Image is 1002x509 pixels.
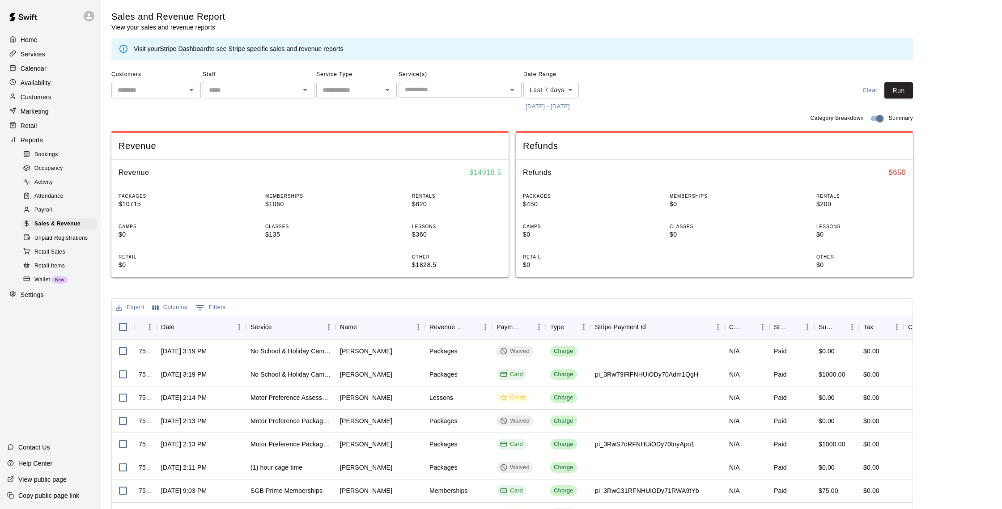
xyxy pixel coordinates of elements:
a: Activity [21,176,101,190]
h6: Refunds [523,167,552,178]
p: Settings [21,290,44,299]
button: Open [299,84,311,96]
div: Paid [774,440,787,449]
div: Paid [774,370,787,379]
div: $1000.00 [819,370,845,379]
p: Retail [21,121,37,130]
div: $0.00 [863,486,879,495]
div: $0.00 [863,463,879,472]
p: Availability [21,78,51,87]
p: OTHER [412,254,501,260]
span: Occupancy [34,164,63,173]
div: Nick Althouse [340,416,392,425]
a: Stripe Dashboard [160,45,209,52]
div: Nick Althouse [340,393,392,402]
div: N/A [729,416,740,425]
div: Service [246,314,335,339]
span: Staff [203,68,314,82]
button: Sort [357,321,369,333]
p: RETAIL [119,254,208,260]
span: New [51,277,68,282]
p: CLASSES [265,223,355,230]
p: $820 [412,199,501,209]
div: Stripe Payment Id [595,314,646,339]
div: Aug 15, 2025, 3:19 PM [161,347,207,356]
button: Menu [143,320,157,334]
span: Refunds [523,140,906,152]
div: Motor Preference Package 10 [250,416,331,425]
a: Unpaid Registrations [21,231,101,245]
div: Packages [429,370,458,379]
div: Services [7,47,93,61]
p: CAMPS [119,223,208,230]
p: $0 [523,260,612,270]
div: Charge [554,394,573,402]
span: Attendance [34,192,64,201]
div: Coupon [725,314,769,339]
span: Bookings [34,150,58,159]
p: OTHER [816,254,906,260]
p: Calendar [21,64,47,73]
div: Date [157,314,246,339]
button: Menu [711,320,725,334]
div: Last 7 days [523,82,579,98]
div: Activity [21,176,97,189]
div: Waived [500,417,530,425]
a: Customers [7,90,93,104]
button: Clear [856,82,884,99]
div: Retail Sales [21,246,97,259]
div: $0.00 [819,347,835,356]
div: Sales & Revenue [21,218,97,230]
div: Charge [554,487,573,495]
p: $360 [412,230,501,239]
span: Activity [34,178,53,187]
div: Aug 15, 2025, 2:11 PM [161,463,207,472]
button: Menu [801,320,814,334]
span: Wallet [34,276,50,284]
div: Aug 15, 2025, 2:13 PM [161,416,207,425]
span: Retail Sales [34,248,65,257]
div: $75.00 [819,486,838,495]
div: Payment Method [497,314,520,339]
div: Nick Althouse [340,463,392,472]
div: Paid [774,416,787,425]
span: Payroll [34,206,52,215]
button: Show filters [193,301,228,315]
span: Summary [889,114,913,123]
div: Retail [7,119,93,132]
div: Packages [429,347,458,356]
div: Home [7,33,93,47]
p: Marketing [21,107,49,116]
a: Payroll [21,204,101,217]
div: Name [335,314,425,339]
a: Settings [7,288,93,301]
button: Sort [743,321,756,333]
p: Customers [21,93,51,102]
button: Menu [890,320,904,334]
button: Sort [520,321,532,333]
div: Bookings [21,148,97,161]
p: LESSONS [816,223,906,230]
button: Menu [322,320,335,334]
div: N/A [729,347,740,356]
button: [DATE] - [DATE] [523,100,572,114]
p: $0 [119,260,208,270]
button: Sort [272,321,284,333]
div: Occupancy [21,162,97,175]
span: Customers [111,68,201,82]
span: Service Type [316,68,397,82]
button: Sort [833,321,845,333]
button: Open [185,84,198,96]
div: 757474 [139,416,152,425]
div: Card [500,440,523,449]
button: Sort [564,321,577,333]
div: InvoiceId [134,314,157,339]
p: MEMBERSHIPS [265,193,355,199]
div: Coupon [729,314,743,339]
div: Type [550,314,564,339]
div: Visit your to see Stripe specific sales and revenue reports [134,44,344,54]
div: $0.00 [863,393,879,402]
button: Sort [174,321,187,333]
div: (1) hour cage time [250,463,302,472]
